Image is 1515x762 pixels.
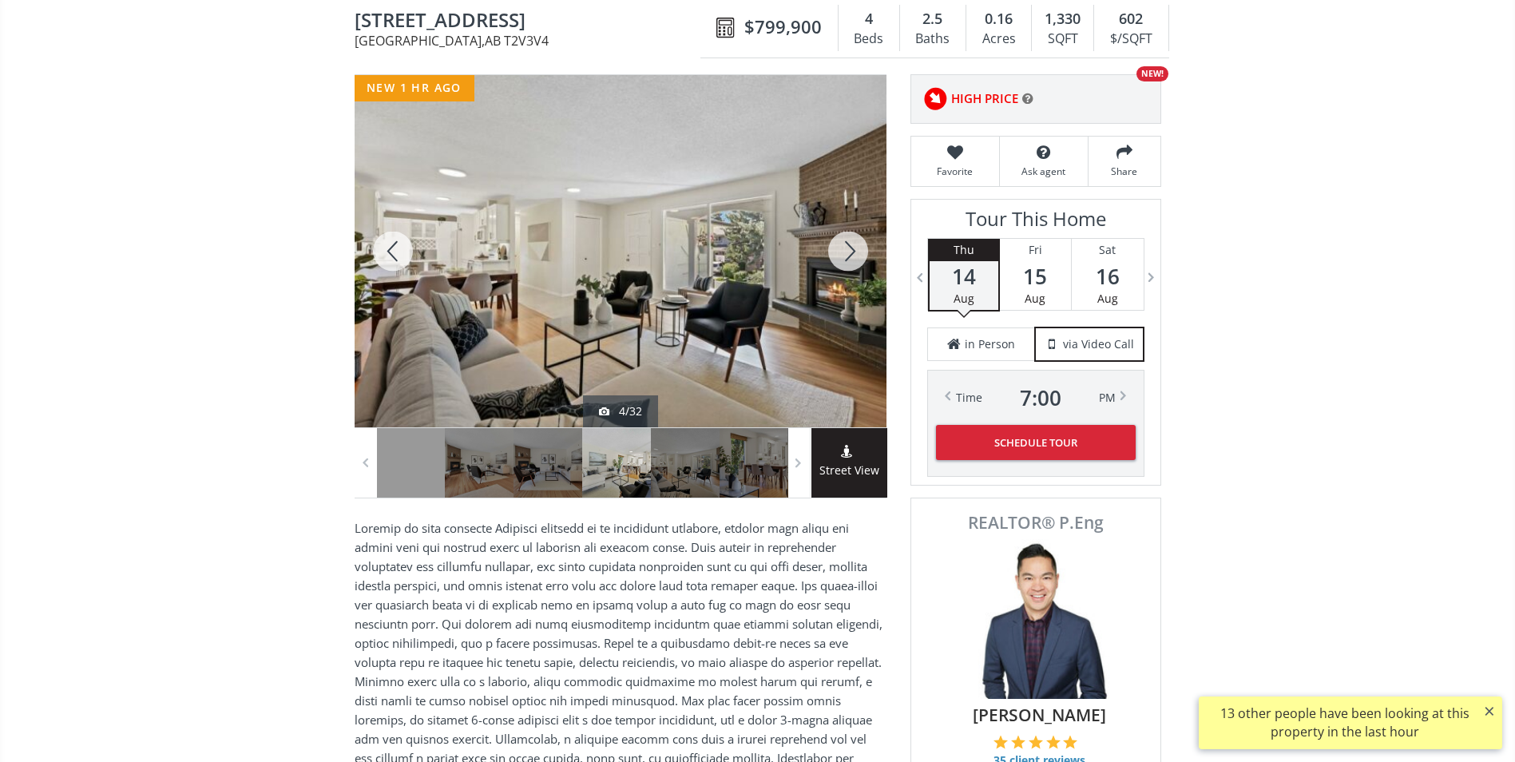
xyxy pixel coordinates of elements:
[1477,697,1502,725] button: ×
[1020,387,1061,409] span: 7 : 00
[1072,239,1144,261] div: Sat
[1025,291,1045,306] span: Aug
[1011,735,1025,749] img: 2 of 5 stars
[930,239,998,261] div: Thu
[929,514,1143,531] span: REALTOR® P.Eng
[355,75,886,427] div: 52 Palis Way SW Calgary, AB T2V3V4 - Photo 5 of 32
[956,539,1116,699] img: Photo of Colin Woo
[1045,9,1081,30] span: 1,330
[1063,735,1077,749] img: 5 of 5 stars
[1097,165,1152,178] span: Share
[927,208,1144,238] h3: Tour This Home
[965,336,1015,352] span: in Person
[847,27,891,51] div: Beds
[919,83,951,115] img: rating icon
[919,165,991,178] span: Favorite
[937,703,1143,727] span: [PERSON_NAME]
[599,403,642,419] div: 4/32
[1097,291,1118,306] span: Aug
[1063,336,1134,352] span: via Video Call
[847,9,891,30] div: 4
[908,9,958,30] div: 2.5
[956,387,1116,409] div: Time PM
[744,14,822,39] span: $799,900
[1072,265,1144,288] span: 16
[974,9,1023,30] div: 0.16
[993,735,1008,749] img: 1 of 5 stars
[1000,239,1071,261] div: Fri
[1207,704,1482,741] div: 13 other people have been looking at this property in the last hour
[355,75,474,101] div: new 1 hr ago
[930,265,998,288] span: 14
[1029,735,1043,749] img: 3 of 5 stars
[908,27,958,51] div: Baths
[954,291,974,306] span: Aug
[1040,27,1085,51] div: SQFT
[1008,165,1080,178] span: Ask agent
[936,425,1136,460] button: Schedule Tour
[1046,735,1061,749] img: 4 of 5 stars
[951,90,1018,107] span: HIGH PRICE
[1136,66,1168,81] div: NEW!
[355,34,708,47] span: [GEOGRAPHIC_DATA] , AB T2V3V4
[1102,27,1160,51] div: $/SQFT
[1102,9,1160,30] div: 602
[811,462,887,480] span: Street View
[355,10,708,34] span: 52 Palis Way SW
[1000,265,1071,288] span: 15
[974,27,1023,51] div: Acres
